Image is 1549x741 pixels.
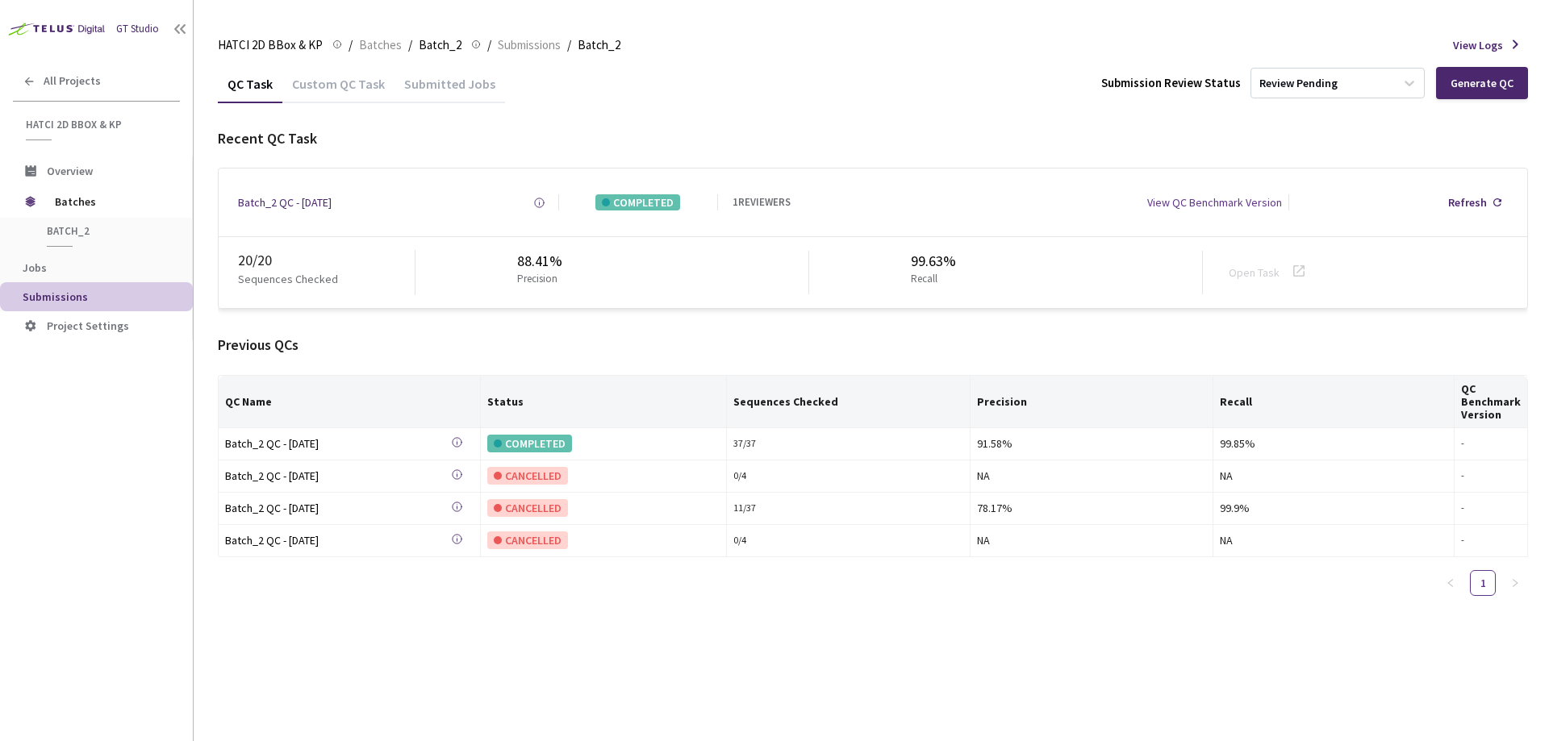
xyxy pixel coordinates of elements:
[55,185,165,218] span: Batches
[1438,570,1463,596] button: left
[1220,499,1447,517] div: 99.9%
[218,76,282,103] div: QC Task
[1220,467,1447,485] div: NA
[567,35,571,55] li: /
[26,118,170,131] span: HATCI 2D BBox & KP
[282,76,395,103] div: Custom QC Task
[1461,501,1521,516] div: -
[911,272,950,287] p: Recall
[495,35,564,53] a: Submissions
[733,533,963,548] div: 0 / 4
[1470,570,1496,596] li: 1
[1446,578,1455,588] span: left
[971,376,1213,428] th: Precision
[733,195,791,210] div: 1 REVIEWERS
[733,501,963,516] div: 11 / 37
[1461,533,1521,548] div: -
[225,499,451,517] div: Batch_2 QC - [DATE]
[1220,531,1447,549] div: NA
[733,468,963,484] div: 0 / 4
[911,251,956,272] div: 99.63%
[1461,468,1521,484] div: -
[487,35,491,55] li: /
[487,531,568,549] div: CANCELLED
[1220,435,1447,452] div: 99.85%
[359,35,402,55] span: Batches
[23,260,47,275] span: Jobs
[219,376,481,428] th: QC Name
[977,467,1206,485] div: NA
[225,467,451,485] div: Batch_2 QC - [DATE]
[1471,571,1495,595] a: 1
[238,271,338,287] p: Sequences Checked
[727,376,971,428] th: Sequences Checked
[517,272,557,287] p: Precision
[517,251,564,272] div: 88.41%
[1451,77,1514,90] div: Generate QC
[47,224,166,238] span: Batch_2
[419,35,461,55] span: Batch_2
[1502,570,1528,596] li: Next Page
[977,435,1206,452] div: 91.58%
[1461,436,1521,452] div: -
[218,128,1528,149] div: Recent QC Task
[238,250,415,271] div: 20 / 20
[218,35,323,55] span: HATCI 2D BBox & KP
[116,22,159,37] div: GT Studio
[225,531,451,549] div: Batch_2 QC - [DATE]
[1259,76,1338,91] div: Review Pending
[218,335,1528,356] div: Previous QCs
[1213,376,1455,428] th: Recall
[23,289,88,304] span: Submissions
[1510,578,1520,588] span: right
[1455,376,1528,428] th: QC Benchmark Version
[349,35,353,55] li: /
[47,164,93,178] span: Overview
[225,435,451,453] a: Batch_2 QC - [DATE]
[356,35,405,53] a: Batches
[238,194,332,210] a: Batch_2 QC - [DATE]
[1438,570,1463,596] li: Previous Page
[1101,74,1241,91] div: Submission Review Status
[487,499,568,517] div: CANCELLED
[1453,37,1503,53] span: View Logs
[487,467,568,485] div: CANCELLED
[487,435,572,452] div: COMPLETED
[1448,194,1487,210] div: Refresh
[595,194,680,210] div: COMPLETED
[977,499,1206,517] div: 78.17%
[225,435,451,452] div: Batch_2 QC - [DATE]
[481,376,727,428] th: Status
[733,436,963,452] div: 37 / 37
[408,35,412,55] li: /
[1502,570,1528,596] button: right
[498,35,561,55] span: Submissions
[578,35,620,55] span: Batch_2
[977,531,1206,549] div: NA
[225,499,451,518] a: Batch_2 QC - [DATE]
[44,74,101,88] span: All Projects
[47,318,129,333] span: Project Settings
[1147,194,1282,210] div: View QC Benchmark Version
[395,76,505,103] div: Submitted Jobs
[1229,265,1280,280] a: Open Task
